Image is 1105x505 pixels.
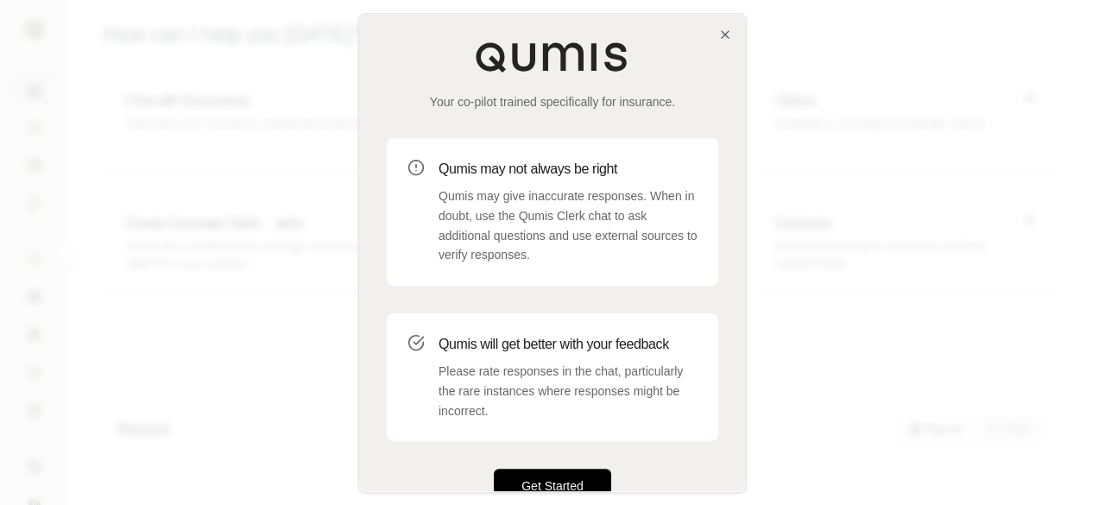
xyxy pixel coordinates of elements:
h3: Qumis will get better with your feedback [439,334,698,355]
button: Get Started [494,469,611,503]
p: Your co-pilot trained specifically for insurance. [387,93,718,110]
h3: Qumis may not always be right [439,159,698,180]
img: Qumis Logo [475,41,630,73]
p: Qumis may give inaccurate responses. When in doubt, use the Qumis Clerk chat to ask additional qu... [439,186,698,265]
p: Please rate responses in the chat, particularly the rare instances where responses might be incor... [439,362,698,420]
